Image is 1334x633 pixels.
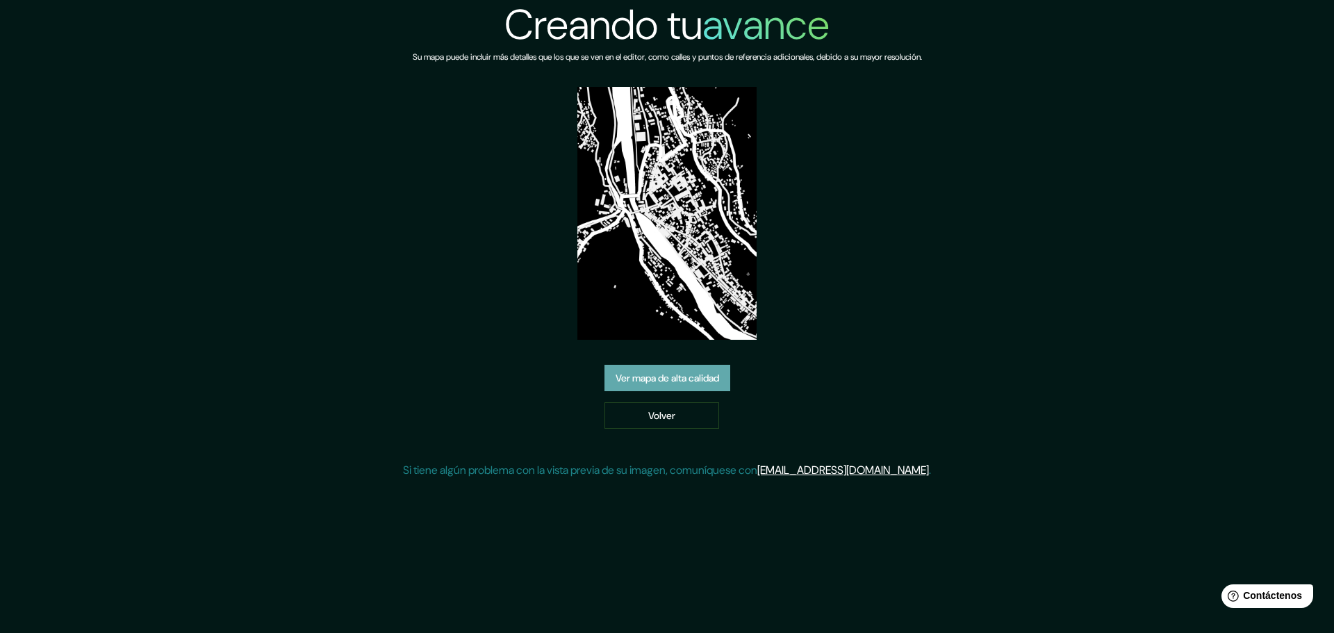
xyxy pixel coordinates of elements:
img: vista previa del mapa creado [577,87,757,340]
font: Volver [648,409,675,422]
a: Ver mapa de alta calidad [604,365,730,391]
a: Volver [604,402,719,429]
font: . [929,463,931,477]
iframe: Lanzador de widgets de ayuda [1210,579,1319,618]
font: Su mapa puede incluir más detalles que los que se ven en el editor, como calles y puntos de refer... [413,51,922,63]
a: [EMAIL_ADDRESS][DOMAIN_NAME] [757,463,929,477]
font: Si tiene algún problema con la vista previa de su imagen, comuníquese con [403,463,757,477]
font: Ver mapa de alta calidad [616,372,719,385]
